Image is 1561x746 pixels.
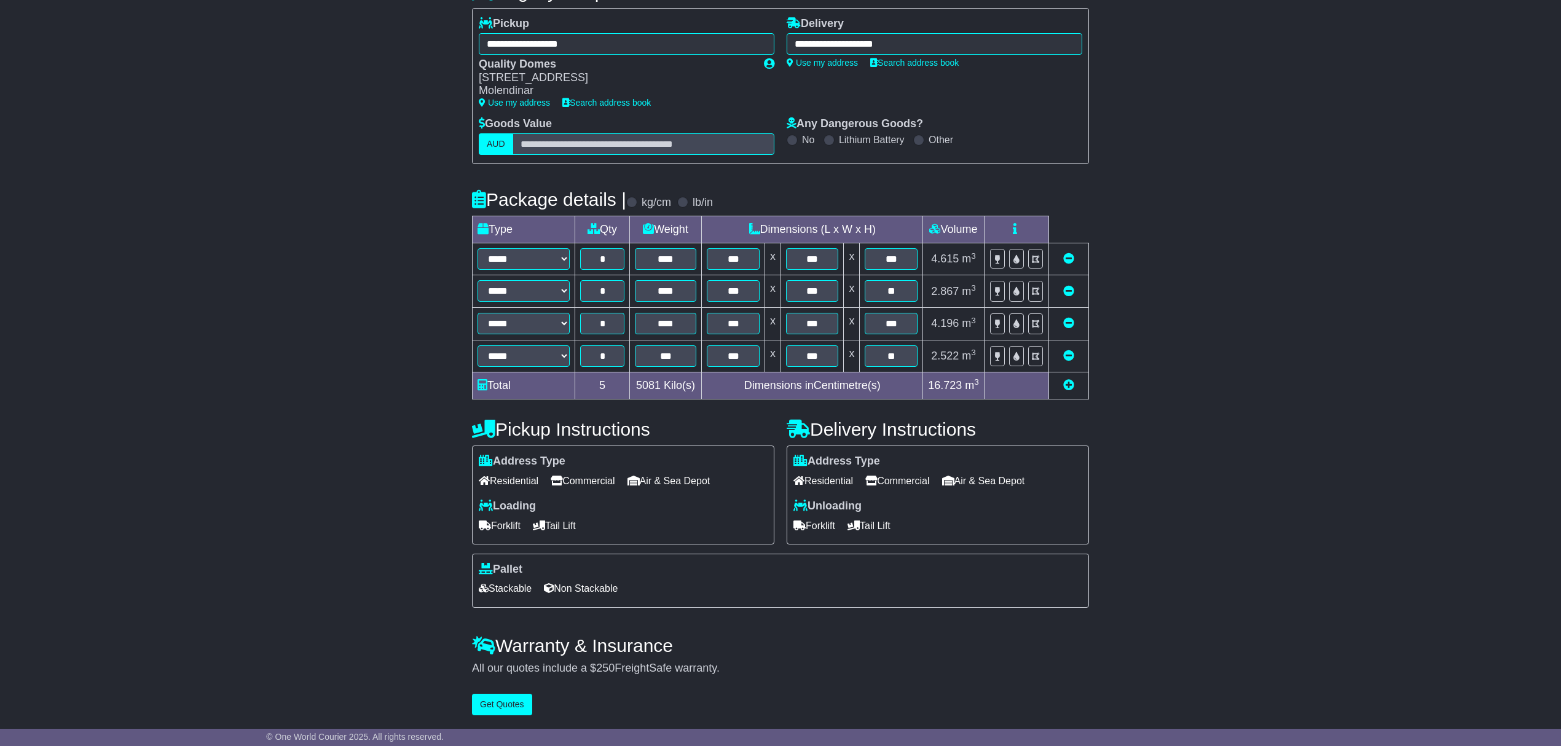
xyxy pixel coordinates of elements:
[472,694,532,715] button: Get Quotes
[931,253,959,265] span: 4.615
[844,243,860,275] td: x
[472,635,1089,656] h4: Warranty & Insurance
[1063,317,1074,329] a: Remove this item
[479,579,532,598] span: Stackable
[793,516,835,535] span: Forklift
[962,285,976,297] span: m
[971,283,976,293] sup: 3
[931,285,959,297] span: 2.867
[971,348,976,357] sup: 3
[479,71,752,85] div: [STREET_ADDRESS]
[472,419,774,439] h4: Pickup Instructions
[575,372,629,399] td: 5
[922,216,984,243] td: Volume
[928,379,962,391] span: 16.723
[765,340,780,372] td: x
[629,372,702,399] td: Kilo(s)
[931,317,959,329] span: 4.196
[479,471,538,490] span: Residential
[971,251,976,261] sup: 3
[847,516,891,535] span: Tail Lift
[765,275,780,308] td: x
[479,58,752,71] div: Quality Domes
[479,500,536,513] label: Loading
[551,471,615,490] span: Commercial
[479,516,521,535] span: Forklift
[702,216,923,243] td: Dimensions (L x W x H)
[693,196,713,210] label: lb/in
[266,732,444,742] span: © One World Courier 2025. All rights reserved.
[575,216,629,243] td: Qty
[844,307,860,340] td: x
[787,58,858,68] a: Use my address
[931,350,959,362] span: 2.522
[971,316,976,325] sup: 3
[627,471,710,490] span: Air & Sea Depot
[1063,350,1074,362] a: Remove this item
[929,134,953,146] label: Other
[765,307,780,340] td: x
[533,516,576,535] span: Tail Lift
[702,372,923,399] td: Dimensions in Centimetre(s)
[765,243,780,275] td: x
[793,455,880,468] label: Address Type
[965,379,979,391] span: m
[472,662,1089,675] div: All our quotes include a $ FreightSafe warranty.
[844,340,860,372] td: x
[787,17,844,31] label: Delivery
[479,117,552,131] label: Goods Value
[479,455,565,468] label: Address Type
[787,117,923,131] label: Any Dangerous Goods?
[479,133,513,155] label: AUD
[865,471,929,490] span: Commercial
[1063,253,1074,265] a: Remove this item
[473,216,575,243] td: Type
[844,275,860,308] td: x
[642,196,671,210] label: kg/cm
[793,471,853,490] span: Residential
[870,58,959,68] a: Search address book
[1063,379,1074,391] a: Add new item
[787,419,1089,439] h4: Delivery Instructions
[479,98,550,108] a: Use my address
[962,317,976,329] span: m
[544,579,618,598] span: Non Stackable
[479,17,529,31] label: Pickup
[802,134,814,146] label: No
[472,189,626,210] h4: Package details |
[636,379,661,391] span: 5081
[974,377,979,387] sup: 3
[962,350,976,362] span: m
[629,216,702,243] td: Weight
[479,84,752,98] div: Molendinar
[839,134,905,146] label: Lithium Battery
[793,500,862,513] label: Unloading
[1063,285,1074,297] a: Remove this item
[962,253,976,265] span: m
[479,563,522,576] label: Pallet
[562,98,651,108] a: Search address book
[473,372,575,399] td: Total
[942,471,1025,490] span: Air & Sea Depot
[596,662,615,674] span: 250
